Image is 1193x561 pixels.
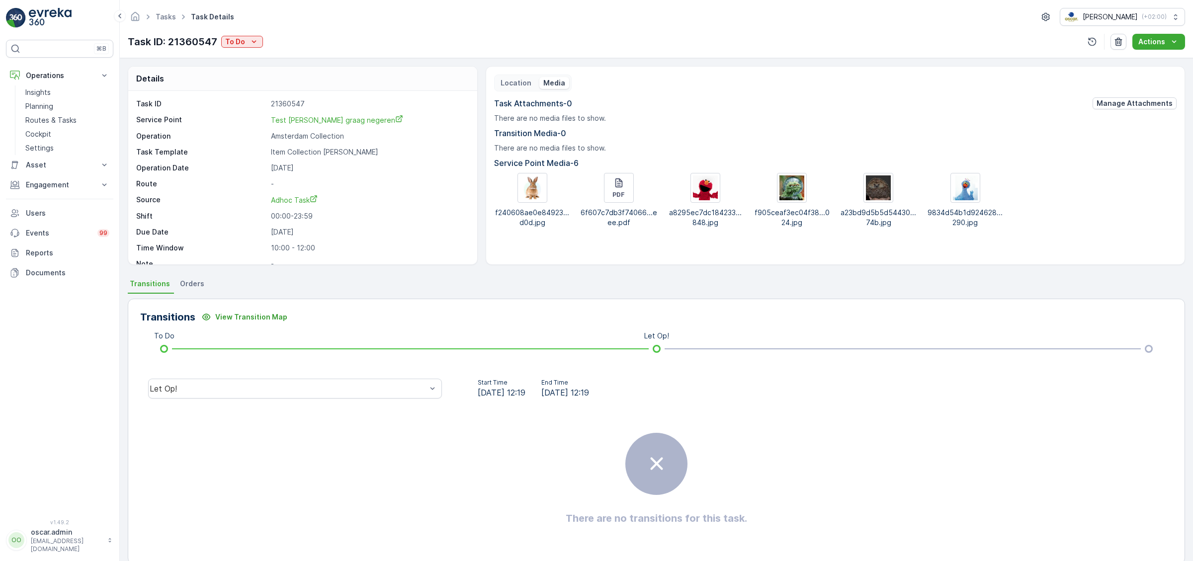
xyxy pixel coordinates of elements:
img: Media Preview [953,175,978,200]
p: ( +02:00 ) [1142,13,1167,21]
button: Engagement [6,175,113,195]
p: There are no media files to show. [494,113,1177,123]
p: Routes & Tasks [25,115,77,125]
p: Item Collection [PERSON_NAME] [271,147,467,157]
p: - [271,179,467,189]
p: Operation [136,131,267,141]
p: There are no media files to show. [494,143,1177,153]
p: Service Point [136,115,267,125]
button: Manage Attachments [1093,97,1177,109]
span: Test [PERSON_NAME] graag negeren [271,116,403,124]
p: To Do [225,37,245,47]
a: Homepage [130,15,141,23]
a: Settings [21,141,113,155]
a: Planning [21,99,113,113]
span: v 1.49.2 [6,519,113,525]
button: View Transition Map [195,309,293,325]
a: Adhoc Task [271,195,467,205]
p: 9834d54b1d924628...290.jpg [927,208,1003,228]
p: a23bd9d5b5d54430...74b.jpg [840,208,917,228]
p: View Transition Map [215,312,287,322]
p: Let Op! [644,331,669,341]
p: End Time [541,379,589,387]
img: Media Preview [866,175,891,200]
p: Route [136,179,267,189]
img: Media Preview [693,175,718,200]
p: Details [136,73,164,84]
p: Task ID: 21360547 [128,34,217,49]
p: Operation Date [136,163,267,173]
img: basis-logo_rgb2x.png [1064,11,1079,22]
span: Task Details [189,12,236,22]
p: Location [501,78,531,88]
button: Asset [6,155,113,175]
p: Media [543,78,565,88]
span: [DATE] 12:19 [478,387,525,399]
p: pdf [612,191,625,199]
p: Asset [26,160,93,170]
p: Source [136,195,267,205]
p: Actions [1138,37,1165,47]
p: Amsterdam Collection [271,131,467,141]
span: Adhoc Task [271,196,318,204]
p: ⌘B [96,45,106,53]
a: Cockpit [21,127,113,141]
p: Note [136,259,267,269]
p: oscar.admin [31,527,102,537]
p: Engagement [26,180,93,190]
span: [DATE] 12:19 [541,387,589,399]
button: OOoscar.admin[EMAIL_ADDRESS][DOMAIN_NAME] [6,527,113,553]
p: Task Attachments - 0 [494,97,572,109]
p: 6f607c7db3f74066...eee.pdf [581,208,657,228]
p: To Do [154,331,174,341]
p: Manage Attachments [1097,98,1173,108]
p: [PERSON_NAME] [1083,12,1138,22]
p: Events [26,228,91,238]
p: Cockpit [25,129,51,139]
p: 00:00-23:59 [271,211,467,221]
p: Planning [25,101,53,111]
h2: There are no transitions for this task. [566,511,747,526]
a: Tasks [156,12,176,21]
a: Documents [6,263,113,283]
button: [PERSON_NAME](+02:00) [1060,8,1185,26]
p: Service Point Media - 6 [494,157,1177,169]
a: Test Thijs graag negeren [271,115,467,125]
div: Let Op! [150,384,426,393]
p: Users [26,208,109,218]
img: Media Preview [520,175,545,200]
a: Routes & Tasks [21,113,113,127]
img: logo_light-DOdMpM7g.png [29,8,72,28]
p: Settings [25,143,54,153]
a: Events99 [6,223,113,243]
p: a8295ec7dc184233...848.jpg [667,208,744,228]
p: [EMAIL_ADDRESS][DOMAIN_NAME] [31,537,102,553]
button: To Do [221,36,263,48]
a: Reports [6,243,113,263]
img: logo [6,8,26,28]
p: Transition Media - 0 [494,127,1177,139]
p: Transitions [140,310,195,324]
a: Users [6,203,113,223]
p: Task ID [136,99,267,109]
p: [DATE] [271,163,467,173]
p: Reports [26,248,109,258]
p: Start Time [478,379,525,387]
p: - [271,259,467,269]
p: 21360547 [271,99,467,109]
p: f905ceaf3ec04f38...024.jpg [754,208,830,228]
p: 99 [99,229,107,237]
p: Operations [26,71,93,80]
button: Actions [1132,34,1185,50]
p: [DATE] [271,227,467,237]
span: Transitions [130,279,170,289]
p: Due Date [136,227,267,237]
p: f240608ae0e84923...d0d.jpg [494,208,571,228]
a: Insights [21,85,113,99]
p: Insights [25,87,51,97]
span: Orders [180,279,204,289]
p: 10:00 - 12:00 [271,243,467,253]
p: Time Window [136,243,267,253]
div: OO [8,532,24,548]
img: Media Preview [779,175,804,200]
